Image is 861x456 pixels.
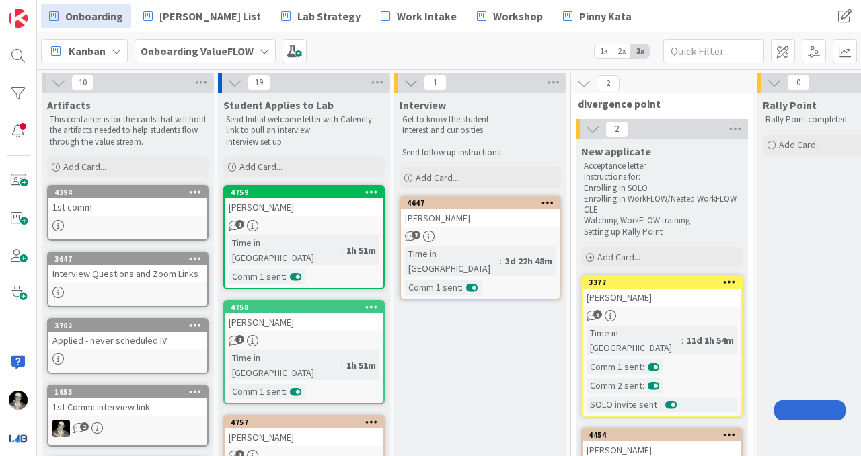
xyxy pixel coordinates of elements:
div: SOLO invite sent [587,397,660,412]
span: : [285,269,287,284]
div: Comm 1 sent [229,384,285,399]
img: avatar [9,428,28,447]
div: 4454 [589,430,741,440]
div: 3647 [48,253,207,265]
div: Comm 1 sent [229,269,285,284]
a: Onboarding [41,4,131,28]
span: : [461,280,463,295]
span: Rally Point [763,98,817,112]
div: Comm 1 sent [587,359,642,374]
span: 0 [787,75,810,91]
div: [PERSON_NAME] [225,198,383,216]
div: 4757 [225,416,383,428]
div: 1st Comm: Interview link [48,398,207,416]
img: WS [9,391,28,410]
div: 1653 [54,387,207,397]
div: 4757[PERSON_NAME] [225,416,383,446]
div: 4647[PERSON_NAME] [401,197,560,227]
span: : [660,397,662,412]
a: [PERSON_NAME] List [135,4,269,28]
span: : [285,384,287,399]
p: This container is for the cards that will hold the artifacts needed to help students flow through... [50,114,206,147]
a: 16531st Comm: Interview linkWS [47,385,209,447]
div: 4759[PERSON_NAME] [225,186,383,216]
div: Time in [GEOGRAPHIC_DATA] [229,350,341,380]
div: 11d 1h 54m [683,333,737,348]
span: 2 [597,75,620,91]
span: Artifacts [47,98,91,112]
div: 3647Interview Questions and Zoom Links [48,253,207,282]
div: 3647 [54,254,207,264]
span: : [341,358,343,373]
a: Workshop [469,4,551,28]
a: 4759[PERSON_NAME]Time in [GEOGRAPHIC_DATA]:1h 51mComm 1 sent: [223,185,385,289]
span: 2 [412,231,420,239]
div: [PERSON_NAME] [225,313,383,331]
div: 3702 [54,321,207,330]
p: Interview set up [226,137,382,147]
span: 1 [235,220,244,229]
span: Interview [400,98,446,112]
span: Add Card... [239,161,283,173]
span: 1 [424,75,447,91]
span: New applicate [581,145,651,158]
div: WS [48,420,207,437]
span: 6 [593,310,602,319]
a: Work Intake [373,4,465,28]
div: Comm 1 sent [405,280,461,295]
span: 10 [71,75,94,91]
p: Send Initial welcome letter with Calendly link to pull an interview [226,114,382,137]
span: 2x [613,44,631,58]
p: Enrolling in SOLO [584,183,740,194]
span: Add Card... [416,172,459,184]
div: 3702 [48,319,207,332]
span: Workshop [493,8,543,24]
span: 19 [248,75,270,91]
p: Watching WorkFLOW training [584,215,740,226]
span: : [642,378,644,393]
a: 3702Applied - never scheduled IV [47,318,209,374]
span: 2 [80,422,89,431]
span: 2 [605,121,628,137]
div: 1h 51m [343,243,379,258]
span: Student Applies to Lab [223,98,334,112]
div: 3d 22h 48m [502,254,556,268]
div: 3377 [589,278,741,287]
a: Pinny Kata [555,4,640,28]
span: : [500,254,502,268]
span: 3x [631,44,649,58]
a: 4758[PERSON_NAME]Time in [GEOGRAPHIC_DATA]:1h 51mComm 1 sent: [223,300,385,404]
div: 4759 [231,188,383,197]
span: Work Intake [397,8,457,24]
div: 4647 [401,197,560,209]
div: 1653 [48,386,207,398]
a: 3647Interview Questions and Zoom Links [47,252,209,307]
span: : [341,243,343,258]
div: 1st comm [48,198,207,216]
span: divergence point [578,97,736,110]
span: Add Card... [63,161,106,173]
div: 3702Applied - never scheduled IV [48,319,207,349]
span: : [642,359,644,374]
p: Enrolling in WorkFLOW/Nested WorkFLOW CLE [584,194,740,216]
div: 4394 [54,188,207,197]
span: Add Card... [779,139,822,151]
div: Comm 2 sent [587,378,642,393]
p: Send follow up instructions [402,147,558,158]
a: Lab Strategy [273,4,369,28]
a: 3377[PERSON_NAME]Time in [GEOGRAPHIC_DATA]:11d 1h 54mComm 1 sent:Comm 2 sent:SOLO invite sent: [581,275,743,417]
a: 43941st comm [47,185,209,241]
span: [PERSON_NAME] List [159,8,261,24]
div: [PERSON_NAME] [225,428,383,446]
span: 1 [235,335,244,344]
div: 1h 51m [343,358,379,373]
div: 4758 [231,303,383,312]
div: Time in [GEOGRAPHIC_DATA] [229,235,341,265]
div: Interview Questions and Zoom Links [48,265,207,282]
p: Interest and curiosities [402,125,558,136]
div: 4394 [48,186,207,198]
img: WS [52,420,70,437]
div: 4758[PERSON_NAME] [225,301,383,331]
a: 4647[PERSON_NAME]Time in [GEOGRAPHIC_DATA]:3d 22h 48mComm 1 sent: [400,196,561,300]
span: : [681,333,683,348]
